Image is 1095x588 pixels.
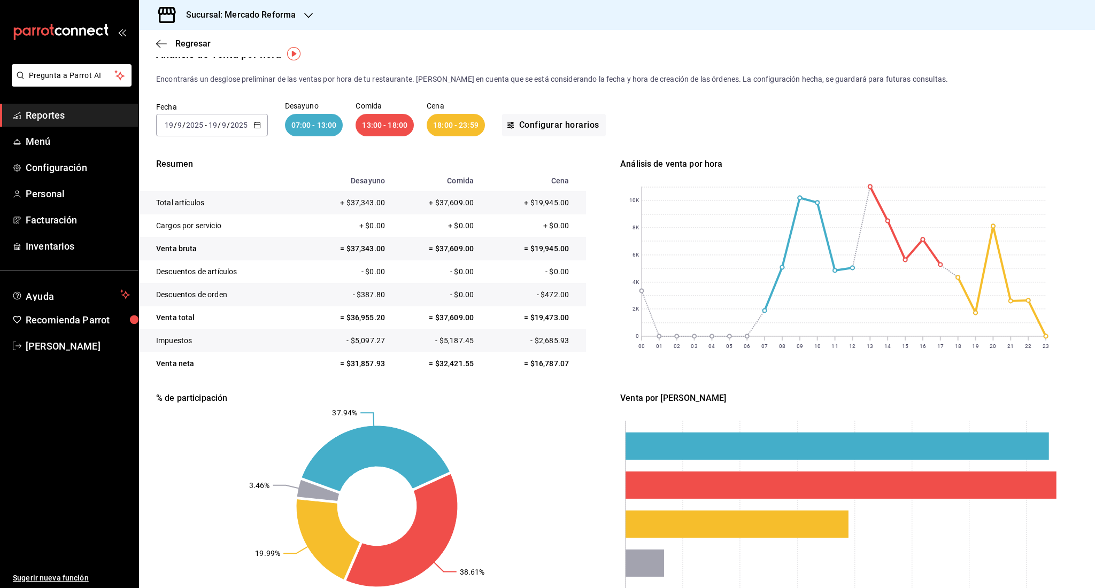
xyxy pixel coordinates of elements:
[990,343,997,349] text: 20
[391,171,480,191] th: Comida
[186,121,204,129] input: ----
[139,283,302,306] td: Descuentos de orden
[302,237,391,260] td: = $37,343.00
[156,103,268,111] label: Fecha
[814,343,821,349] text: 10
[356,114,414,136] div: 13:00 - 18:00
[480,283,586,306] td: - $472.00
[230,121,248,129] input: ----
[709,343,715,349] text: 04
[156,74,1078,85] p: Encontrarás un desglose preliminar de las ventas por hora de tu restaurante. [PERSON_NAME] en cue...
[391,283,480,306] td: - $0.00
[480,191,586,214] td: + $19,945.00
[218,121,221,129] span: /
[156,38,211,49] button: Regresar
[633,252,639,258] text: 6K
[629,198,639,204] text: 10K
[502,114,606,136] button: Configurar horarios
[691,343,698,349] text: 03
[175,38,211,49] span: Regresar
[633,280,639,285] text: 4K
[302,214,391,237] td: + $0.00
[955,343,961,349] text: 18
[249,481,270,490] text: 3.46%
[480,352,586,375] td: = $16,787.07
[302,260,391,283] td: - $0.00
[139,237,302,260] td: Venta bruta
[285,114,343,136] div: 07:00 - 13:00
[480,214,586,237] td: + $0.00
[1025,343,1031,349] text: 22
[480,306,586,329] td: = $19,473.00
[656,343,662,349] text: 01
[391,191,480,214] td: + $37,609.00
[139,306,302,329] td: Venta total
[26,239,130,253] span: Inventarios
[139,329,302,352] td: Impuestos
[118,28,126,36] button: open_drawer_menu
[356,102,414,110] p: Comida
[26,213,130,227] span: Facturación
[726,343,732,349] text: 05
[937,343,944,349] text: 17
[174,121,177,129] span: /
[1008,343,1014,349] text: 21
[177,121,182,129] input: --
[302,191,391,214] td: + $37,343.00
[285,102,343,110] p: Desayuno
[674,343,680,349] text: 02
[139,260,302,283] td: Descuentos de artículos
[26,339,130,353] span: [PERSON_NAME]
[391,329,480,352] td: - $5,187.45
[779,343,785,349] text: 08
[26,160,130,175] span: Configuración
[480,237,586,260] td: = $19,945.00
[638,343,645,349] text: 00
[636,334,639,339] text: 0
[139,158,586,171] p: Resumen
[460,568,485,576] text: 38.61%
[620,392,1067,405] div: Venta por [PERSON_NAME]
[178,9,296,21] h3: Sucursal: Mercado Reforma
[633,225,639,231] text: 8K
[12,64,132,87] button: Pregunta a Parrot AI
[287,47,300,60] img: Tooltip marker
[302,352,391,375] td: = $31,857.93
[391,237,480,260] td: = $37,609.00
[139,214,302,237] td: Cargos por servicio
[884,343,891,349] text: 14
[302,306,391,329] td: = $36,955.20
[480,260,586,283] td: - $0.00
[26,187,130,201] span: Personal
[302,329,391,352] td: - $5,097.27
[902,343,908,349] text: 15
[850,343,856,349] text: 12
[156,392,603,405] div: % de participación
[227,121,230,129] span: /
[797,343,803,349] text: 09
[427,114,485,136] div: 18:00 - 23:59
[391,352,480,375] td: = $32,421.55
[29,70,115,81] span: Pregunta a Parrot AI
[208,121,218,129] input: --
[1043,343,1049,349] text: 23
[26,313,130,327] span: Recomienda Parrot
[7,78,132,89] a: Pregunta a Parrot AI
[920,343,926,349] text: 16
[391,214,480,237] td: + $0.00
[480,329,586,352] td: - $2,685.93
[164,121,174,129] input: --
[867,343,873,349] text: 13
[480,171,586,191] th: Cena
[333,408,358,417] text: 37.94%
[427,102,485,110] p: Cena
[620,158,1067,171] div: Análisis de venta por hora
[973,343,979,349] text: 19
[633,306,639,312] text: 2K
[761,343,768,349] text: 07
[221,121,227,129] input: --
[26,288,116,301] span: Ayuda
[302,171,391,191] th: Desayuno
[205,121,207,129] span: -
